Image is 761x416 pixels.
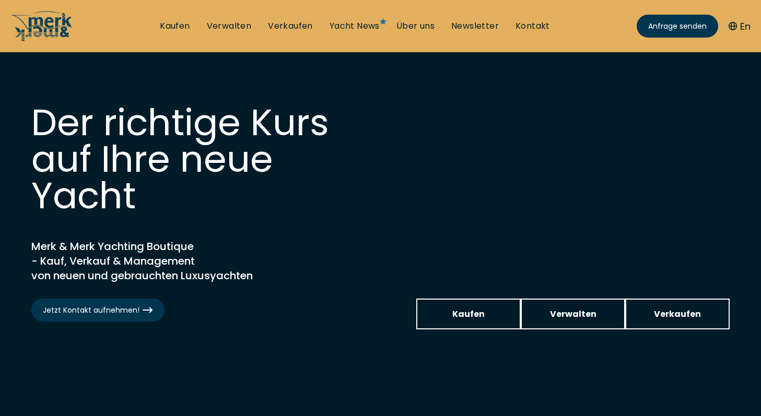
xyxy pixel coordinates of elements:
[31,239,292,283] h2: Merk & Merk Yachting Boutique - Kauf, Verkauf & Management von neuen und gebrauchten Luxusyachten
[207,20,252,32] a: Verwalten
[43,305,153,316] span: Jetzt Kontakt aufnehmen!
[516,20,550,32] a: Kontakt
[451,20,499,32] a: Newsletter
[654,307,701,320] span: Verkaufen
[268,20,313,32] a: Verkaufen
[550,307,596,320] span: Verwalten
[625,299,730,329] a: Verkaufen
[31,299,165,322] a: Jetzt Kontakt aufnehmen!
[521,299,625,329] a: Verwalten
[31,104,345,214] h1: Der richtige Kurs auf Ihre neue Yacht
[637,15,718,38] a: Anfrage senden
[330,20,380,32] a: Yacht News
[729,19,751,33] button: En
[452,307,485,320] span: Kaufen
[648,21,707,32] span: Anfrage senden
[416,299,521,329] a: Kaufen
[160,20,190,32] a: Kaufen
[396,20,435,32] a: Über uns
